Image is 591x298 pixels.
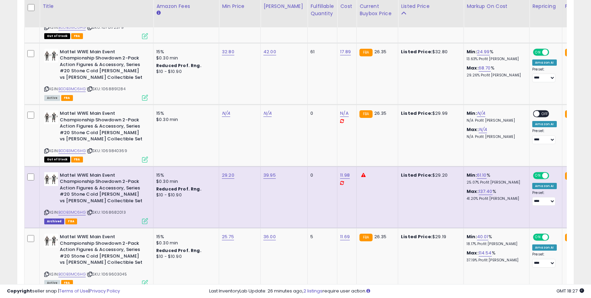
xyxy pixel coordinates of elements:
[565,49,578,56] small: FBA
[156,3,216,10] div: Amazon Fees
[7,288,32,294] strong: Copyright
[467,110,477,117] b: Min:
[467,172,477,178] b: Min:
[44,33,70,39] span: All listings that are currently out of stock and unavailable for purchase on Amazon
[44,234,58,248] img: 41w5tyP5KhL._SL40_.jpg
[534,234,542,240] span: ON
[43,3,150,10] div: Title
[156,234,214,240] div: 15%
[263,172,276,179] a: 39.95
[467,242,524,246] p: 18.17% Profit [PERSON_NAME]
[479,126,487,133] a: N/A
[60,172,144,206] b: Mattel WWE Main Event Championship Showdown 2-Pack Action Figures & Accessory, Series #20 Stone C...
[156,240,214,246] div: $0.30 min
[540,111,551,117] span: OFF
[340,172,350,179] a: 11.98
[156,10,160,16] small: Amazon Fees.
[87,148,127,153] span: | SKU: 1069840369
[467,118,524,123] p: N/A Profit [PERSON_NAME]
[532,252,556,268] div: Preset:
[401,49,458,55] div: $32.80
[58,209,86,215] a: B0DB3MC6HG
[222,172,234,179] a: 29.20
[477,172,487,179] a: 61.10
[340,233,350,240] a: 11.69
[156,178,214,185] div: $0.30 min
[222,233,234,240] a: 25.75
[44,172,58,186] img: 41w5tyP5KhL._SL40_.jpg
[479,65,491,72] a: 68.70
[532,183,556,189] div: Amazon AI
[71,33,83,39] span: FBA
[222,48,234,55] a: 32.80
[310,110,332,117] div: 0
[467,188,479,195] b: Max:
[340,110,348,117] a: N/A
[222,110,230,117] a: N/A
[156,63,201,68] b: Reduced Prof. Rng.
[532,190,556,206] div: Preset:
[548,173,559,178] span: OFF
[60,49,144,83] b: Mattel WWE Main Event Championship Showdown 2-Pack Action Figures & Accessory, Series #20 Stone C...
[61,95,73,101] span: FBA
[340,48,351,55] a: 17.89
[467,65,524,78] div: %
[548,234,559,240] span: OFF
[467,73,524,78] p: 29.26% Profit [PERSON_NAME]
[401,3,461,10] div: Listed Price
[401,110,432,117] b: Listed Price:
[87,86,125,92] span: | SKU: 1068891284
[467,172,524,185] div: %
[477,48,490,55] a: 24.99
[156,254,214,260] div: $10 - $10.90
[359,110,372,118] small: FBA
[340,3,354,10] div: Cost
[209,288,584,295] div: Last InventoryLab Update: 26 minutes ago, require user action.
[310,49,332,55] div: 61
[401,234,458,240] div: $29.19
[90,288,120,294] a: Privacy Policy
[44,157,70,162] span: All listings that are currently out of stock and unavailable for purchase on Amazon
[532,67,556,83] div: Preset:
[359,234,372,241] small: FBA
[310,234,332,240] div: 5
[467,196,524,201] p: 41.20% Profit [PERSON_NAME]
[263,110,272,117] a: N/A
[44,218,64,224] span: Listings that have been deleted from Seller Central
[374,48,387,55] span: 26.35
[71,157,83,162] span: FBA
[565,234,578,241] small: FBA
[156,110,214,117] div: 15%
[60,110,144,144] b: Mattel WWE Main Event Championship Showdown 2-Pack Action Figures & Accessory, Series #20 Stone C...
[467,250,479,256] b: Max:
[263,233,276,240] a: 36.00
[534,173,542,178] span: ON
[467,57,524,62] p: 13.63% Profit [PERSON_NAME]
[44,110,58,124] img: 41w5tyP5KhL._SL40_.jpg
[401,172,432,178] b: Listed Price:
[467,258,524,263] p: 37.19% Profit [PERSON_NAME]
[532,129,556,144] div: Preset:
[263,48,276,55] a: 42.00
[532,3,559,10] div: Repricing
[156,117,214,123] div: $0.30 min
[60,234,144,268] b: Mattel WWE Main Event Championship Showdown 2-Pack Action Figures & Accessory, Series #20 Stone C...
[58,25,86,30] a: B0DB3MC6HG
[532,244,556,251] div: Amazon AI
[359,3,395,17] div: Current Buybox Price
[374,233,387,240] span: 26.35
[532,59,556,66] div: Amazon AI
[467,180,524,185] p: 25.07% Profit [PERSON_NAME]
[310,172,332,178] div: 0
[467,49,524,62] div: %
[156,172,214,178] div: 15%
[565,110,578,118] small: FBA
[477,110,485,117] a: N/A
[467,233,477,240] b: Min:
[467,134,524,139] p: N/A Profit [PERSON_NAME]
[556,288,584,294] span: 2025-09-16 18:27 GMT
[156,69,214,75] div: $10 - $10.90
[156,49,214,55] div: 15%
[467,188,524,201] div: %
[58,148,86,154] a: B0DB3MC6HG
